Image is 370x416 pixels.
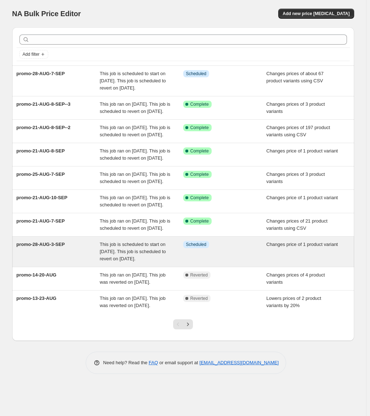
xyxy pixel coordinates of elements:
[100,148,170,161] span: This job ran on [DATE]. This job is scheduled to revert on [DATE].
[17,195,68,200] span: promo-21-AUG-10-SEP
[190,272,208,278] span: Reverted
[190,296,208,301] span: Reverted
[17,125,71,130] span: promo-21-AUG-8-SEP--2
[17,148,65,154] span: promo-21-AUG-8-SEP
[149,360,158,365] a: FAQ
[158,360,199,365] span: or email support at
[190,172,209,177] span: Complete
[17,272,57,278] span: promo-14-20-AUG
[199,360,279,365] a: [EMAIL_ADDRESS][DOMAIN_NAME]
[17,172,65,177] span: promo-25-AUG-7-SEP
[17,296,57,301] span: promo-13-23-AUG
[186,71,207,77] span: Scheduled
[100,101,170,114] span: This job ran on [DATE]. This job is scheduled to revert on [DATE].
[23,51,40,57] span: Add filter
[190,125,209,131] span: Complete
[266,172,325,184] span: Changes prices of 3 product variants
[100,218,170,231] span: This job ran on [DATE]. This job is scheduled to revert on [DATE].
[183,319,193,329] button: Next
[17,242,65,247] span: promo-28-AUG-3-SEP
[266,195,338,200] span: Changes price of 1 product variant
[12,10,81,18] span: NA Bulk Price Editor
[17,101,71,107] span: promo-21-AUG-8-SEP--3
[186,242,207,247] span: Scheduled
[100,195,170,207] span: This job ran on [DATE]. This job is scheduled to revert on [DATE].
[190,195,209,201] span: Complete
[103,360,149,365] span: Need help? Read the
[266,71,324,83] span: Changes prices of about 67 product variants using CSV
[266,125,330,137] span: Changes prices of 197 product variants using CSV
[100,242,166,261] span: This job is scheduled to start on [DATE]. This job is scheduled to revert on [DATE].
[266,242,338,247] span: Changes price of 1 product variant
[100,172,170,184] span: This job ran on [DATE]. This job is scheduled to revert on [DATE].
[278,9,354,19] button: Add new price [MEDICAL_DATA]
[17,218,65,224] span: promo-21-AUG-7-SEP
[100,125,170,137] span: This job ran on [DATE]. This job is scheduled to revert on [DATE].
[17,71,65,76] span: promo-28-AUG-7-SEP
[100,296,166,308] span: This job ran on [DATE]. This job was reverted on [DATE].
[100,272,166,285] span: This job ran on [DATE]. This job was reverted on [DATE].
[266,296,321,308] span: Lowers prices of 2 product variants by 20%
[173,319,193,329] nav: Pagination
[190,148,209,154] span: Complete
[266,272,325,285] span: Changes prices of 4 product variants
[283,11,349,17] span: Add new price [MEDICAL_DATA]
[19,50,48,59] button: Add filter
[190,218,209,224] span: Complete
[266,148,338,154] span: Changes price of 1 product variant
[100,71,166,91] span: This job is scheduled to start on [DATE]. This job is scheduled to revert on [DATE].
[266,218,328,231] span: Changes prices of 21 product variants using CSV
[190,101,209,107] span: Complete
[266,101,325,114] span: Changes prices of 3 product variants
